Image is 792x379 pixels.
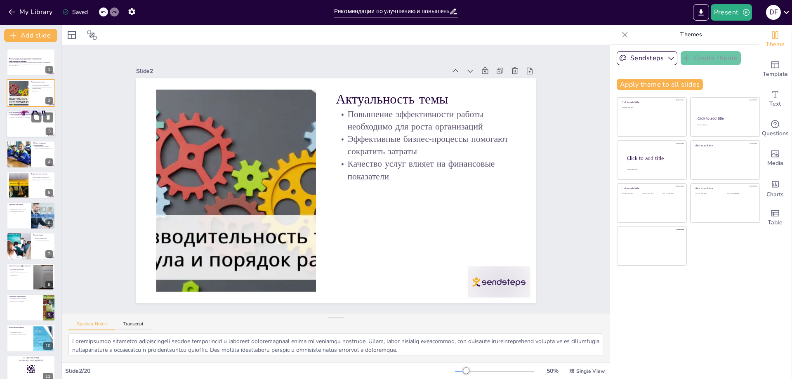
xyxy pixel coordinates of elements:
[4,29,57,42] button: Add slide
[759,84,792,114] div: Add text boxes
[336,89,516,108] p: Актуальность темы
[9,333,31,334] p: Разнообразие визуальных средств
[762,129,789,138] span: Questions
[695,193,721,195] div: Click to add text
[9,113,53,115] p: Изучение проблем повышения эффективности
[7,49,55,76] div: 1
[33,149,53,151] p: Актуальность выбранного предмета
[31,180,53,181] p: Теории и модели
[642,193,660,195] div: Click to add text
[33,236,53,238] p: Конкретные рекомендации
[542,367,562,375] div: 50 %
[65,367,455,375] div: Slide 2 / 20
[766,4,781,21] button: d f
[31,177,53,178] p: Формулирование основных выводов
[7,264,55,291] div: 8
[43,112,53,122] button: Delete Slide
[622,187,681,190] div: Click to add title
[9,203,28,206] p: Практическая часть
[9,207,28,209] p: Применение теоретических знаний
[627,168,679,170] div: Click to add body
[9,265,31,267] p: Экономическая эффективность
[31,178,53,180] p: Влияние внутренних и внешних факторов
[617,51,677,65] button: Sendsteps
[336,158,516,182] p: Качество услуг влияет на финансовые показатели
[9,58,42,62] strong: Рекомендации по улучшению и повышение эффективности работы
[759,25,792,54] div: Change the overall theme
[662,193,681,195] div: Click to add text
[45,311,53,319] div: 9
[766,5,781,20] div: d f
[33,148,53,149] p: Вопросы управления эффективностью
[9,295,41,298] p: Структура информации
[9,115,53,117] p: Анализ существующих методов
[693,4,709,21] button: Export to PowerPoint
[622,107,681,109] div: Click to add text
[45,66,53,73] div: 1
[9,273,31,276] p: Необходимость учета экономической эффективности
[33,234,53,237] p: Рекомендации
[681,51,741,65] button: Create theme
[697,124,752,126] div: Click to add text
[6,110,56,138] div: 3
[45,97,53,104] div: 2
[9,330,31,332] p: Наглядное представление информации
[766,190,784,199] span: Charts
[9,357,53,359] p: Go to
[9,111,53,113] p: Цели и задачи исследования
[576,368,605,374] span: Single View
[698,116,752,121] div: Click to add title
[334,5,449,17] input: Insert title
[31,173,53,175] p: Теоретические аспекты
[27,357,39,359] strong: [DOMAIN_NAME]
[65,28,78,42] div: Layout
[9,332,31,333] p: Упрощение восприятия
[31,83,53,86] p: Повышение эффективности работы необходимо для роста организаций
[33,238,53,240] p: Внедрение рекомендаций
[336,108,516,133] p: Повышение эффективности работы необходимо для роста организаций
[695,144,754,147] div: Click to add title
[46,127,53,135] div: 3
[9,326,31,329] p: Визуализация данных
[31,112,41,122] button: Duplicate Slide
[33,239,53,241] p: Оценка влияния рекомендаций
[45,281,53,288] div: 8
[9,301,41,302] p: Принцип сжатия информации
[768,218,783,227] span: Table
[617,79,703,90] button: Apply theme to all slides
[62,8,88,16] div: Saved
[9,65,53,66] p: Generated with [URL]
[759,54,792,84] div: Add ready made slides
[45,158,53,166] div: 4
[43,342,53,350] div: 10
[759,114,792,144] div: Get real-time input from your audience
[622,101,681,104] div: Click to add title
[7,233,55,260] div: 7
[622,193,640,195] div: Click to add text
[7,294,55,321] div: 9
[9,116,53,118] p: Разработка рекомендаций для улучшения
[9,298,41,299] p: Ограничение объема информации
[632,25,750,45] p: Themes
[763,70,788,79] span: Template
[115,321,152,330] button: Transcript
[9,359,53,362] p: and login with code
[31,86,53,89] p: Эффективные бизнес-процессы помогают сократить затраты
[9,272,31,273] p: Влияние на финансовые показатели
[9,210,28,212] p: Пути устранения недостатков
[45,250,53,258] div: 7
[45,219,53,227] div: 6
[9,62,53,65] p: В данной презентации рассматриваются ключевые аспекты повышения эффективности работы и предлагают...
[759,144,792,173] div: Add images, graphics, shapes or video
[9,209,28,210] p: Выявление недостатков в работе
[68,333,603,356] textarea: Loremipsumdo sitametco adipiscingeli seddoe temporincid u laboreet doloremagnaal enima mi veniamq...
[7,325,55,352] div: 10
[627,155,680,162] div: Click to add title
[336,133,516,158] p: Эффективные бизнес-процессы помогают сократить затраты
[87,30,97,40] span: Position
[7,141,55,168] div: 4
[759,173,792,203] div: Add charts and graphs
[7,172,55,199] div: 5
[695,187,754,190] div: Click to add title
[711,4,752,21] button: Present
